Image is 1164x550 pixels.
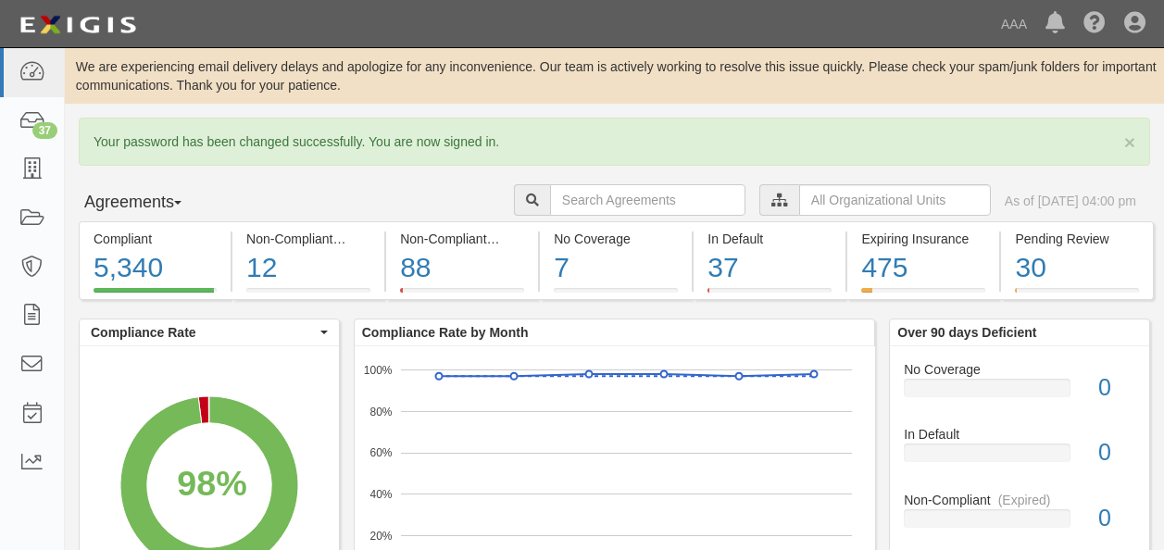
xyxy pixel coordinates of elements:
button: Compliance Rate [80,319,339,345]
div: (Expired) [494,230,547,248]
div: 30 [1015,248,1138,288]
a: Pending Review30 [1001,288,1153,303]
b: Over 90 days Deficient [897,325,1036,340]
span: Compliance Rate [91,323,316,342]
div: 0 [1084,436,1149,469]
a: AAA [992,6,1036,43]
p: Your password has been changed successfully. You are now signed in. [94,132,1135,151]
div: Compliant [94,230,217,248]
i: Help Center - Complianz [1083,13,1106,35]
div: As of [DATE] 04:00 pm [1005,192,1136,210]
div: 7 [554,248,678,288]
img: logo-5460c22ac91f19d4615b14bd174203de0afe785f0fc80cf4dbbc73dc1793850b.png [14,8,142,42]
a: In Default0 [904,425,1135,491]
a: No Coverage7 [540,288,692,303]
input: All Organizational Units [799,184,991,216]
text: 80% [369,405,392,418]
div: 0 [1084,371,1149,405]
div: Non-Compliant (Expired) [400,230,524,248]
div: 0 [1084,502,1149,535]
div: (Expired) [998,491,1051,509]
input: Search Agreements [550,184,745,216]
span: × [1124,131,1135,153]
div: (Current) [340,230,392,248]
div: 12 [246,248,370,288]
a: Compliant5,340 [79,288,231,303]
div: Expiring Insurance [861,230,985,248]
div: 88 [400,248,524,288]
div: No Coverage [890,360,1149,379]
a: Expiring Insurance475 [847,288,999,303]
div: Pending Review [1015,230,1138,248]
text: 40% [369,488,392,501]
div: In Default [890,425,1149,444]
text: 100% [364,363,393,376]
div: 98% [177,459,246,509]
button: Agreements [79,184,218,221]
a: Non-Compliant(Expired)88 [386,288,538,303]
div: We are experiencing email delivery delays and apologize for any inconvenience. Our team is active... [65,57,1164,94]
div: Non-Compliant [890,491,1149,509]
b: Compliance Rate by Month [362,325,529,340]
div: 37 [707,248,832,288]
text: 20% [369,530,392,543]
div: Non-Compliant (Current) [246,230,370,248]
a: Non-Compliant(Current)12 [232,288,384,303]
text: 60% [369,446,392,459]
div: 475 [861,248,985,288]
div: 37 [32,122,57,139]
a: In Default37 [694,288,845,303]
div: 5,340 [94,248,217,288]
div: In Default [707,230,832,248]
div: No Coverage [554,230,678,248]
button: Close [1124,132,1135,152]
a: No Coverage0 [904,360,1135,426]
